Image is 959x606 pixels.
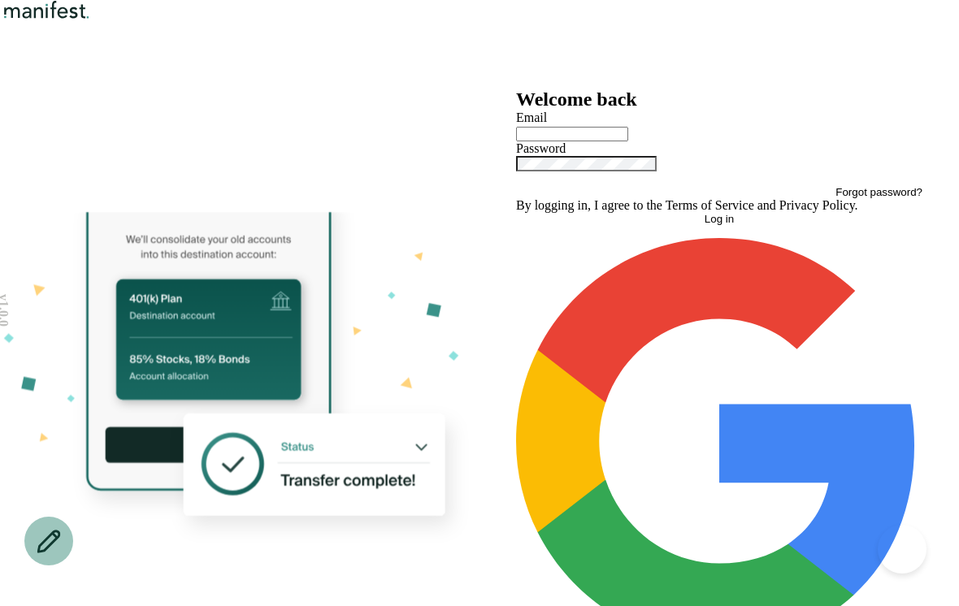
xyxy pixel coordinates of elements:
iframe: Help Scout Beacon - Open [878,525,926,574]
label: Password [516,141,566,155]
button: Forgot password? [835,186,922,198]
a: Privacy Policy [779,198,855,212]
p: By logging in, I agree to the and . [516,198,922,213]
a: Terms of Service [666,198,754,212]
h2: Welcome back [516,89,922,110]
label: Email [516,110,547,124]
span: Log in [705,213,734,225]
button: Log in [516,213,922,225]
